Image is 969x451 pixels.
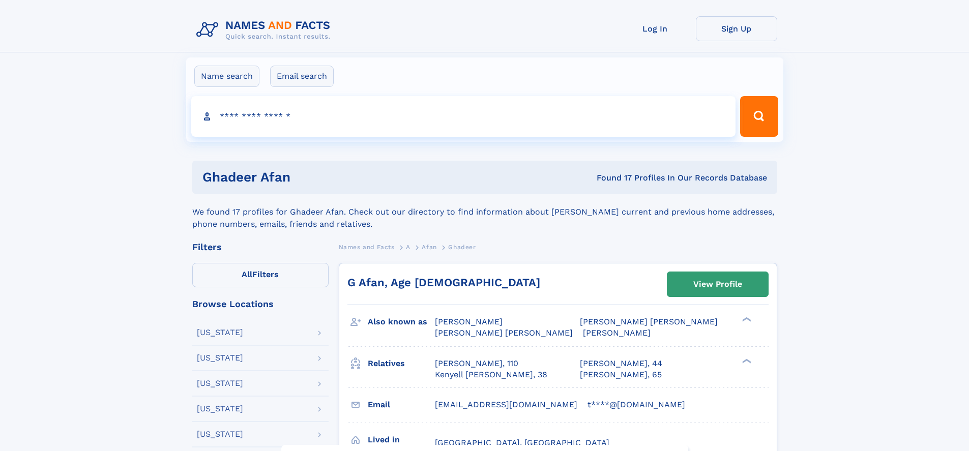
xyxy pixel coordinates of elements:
[192,299,329,309] div: Browse Locations
[191,96,736,137] input: search input
[580,369,662,380] a: [PERSON_NAME], 65
[435,400,577,409] span: [EMAIL_ADDRESS][DOMAIN_NAME]
[422,244,436,251] span: Afan
[696,16,777,41] a: Sign Up
[192,263,329,287] label: Filters
[197,354,243,362] div: [US_STATE]
[197,328,243,337] div: [US_STATE]
[406,244,410,251] span: A
[740,357,752,364] div: ❯
[368,431,435,448] h3: Lived in
[435,369,547,380] a: Kenyell [PERSON_NAME], 38
[435,438,609,447] span: [GEOGRAPHIC_DATA], [GEOGRAPHIC_DATA]
[192,194,777,230] div: We found 17 profiles for Ghadeer Afan. Check out our directory to find information about [PERSON_...
[270,66,334,87] label: Email search
[740,316,752,323] div: ❯
[614,16,696,41] a: Log In
[740,96,778,137] button: Search Button
[406,240,410,253] a: A
[448,244,476,251] span: Ghadeer
[194,66,259,87] label: Name search
[667,272,768,296] a: View Profile
[192,243,329,252] div: Filters
[347,276,540,289] a: G Afan, Age [DEMOGRAPHIC_DATA]
[580,358,662,369] a: [PERSON_NAME], 44
[444,172,767,184] div: Found 17 Profiles In Our Records Database
[368,313,435,330] h3: Also known as
[580,317,718,326] span: [PERSON_NAME] [PERSON_NAME]
[435,358,518,369] a: [PERSON_NAME], 110
[435,317,503,326] span: [PERSON_NAME]
[197,379,243,387] div: [US_STATE]
[242,269,252,279] span: All
[197,430,243,438] div: [US_STATE]
[192,16,339,44] img: Logo Names and Facts
[202,171,444,184] h1: Ghadeer Afan
[422,240,436,253] a: Afan
[368,355,435,372] h3: Relatives
[435,328,573,338] span: [PERSON_NAME] [PERSON_NAME]
[339,240,395,253] a: Names and Facts
[583,328,651,338] span: [PERSON_NAME]
[197,405,243,413] div: [US_STATE]
[693,273,742,296] div: View Profile
[368,396,435,413] h3: Email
